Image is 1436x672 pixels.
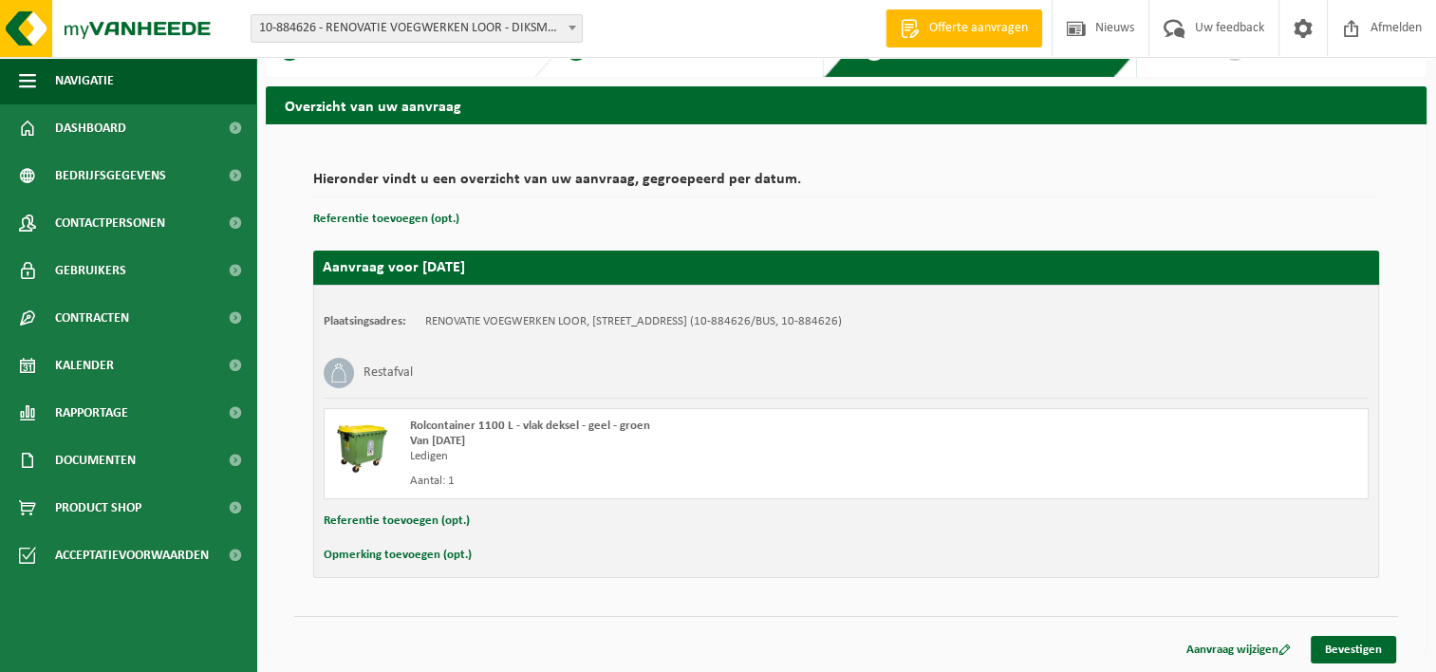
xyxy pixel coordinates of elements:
span: Gebruikers [55,247,126,294]
strong: Plaatsingsadres: [324,315,406,327]
span: Offerte aanvragen [924,19,1033,38]
button: Referentie toevoegen (opt.) [324,509,470,533]
span: Rapportage [55,389,128,437]
button: Referentie toevoegen (opt.) [313,207,459,232]
span: Contactpersonen [55,199,165,247]
span: Bedrijfsgegevens [55,152,166,199]
td: RENOVATIE VOEGWERKEN LOOR, [STREET_ADDRESS] (10-884626/BUS, 10-884626) [425,314,842,329]
strong: Aanvraag voor [DATE] [323,260,465,275]
span: Navigatie [55,57,114,104]
span: Documenten [55,437,136,484]
div: Ledigen [410,449,923,464]
span: Acceptatievoorwaarden [55,532,209,579]
span: 10-884626 - RENOVATIE VOEGWERKEN LOOR - DIKSMUIDE [251,14,583,43]
h2: Hieronder vindt u een overzicht van uw aanvraag, gegroepeerd per datum. [313,172,1379,197]
a: Aanvraag wijzigen [1172,636,1305,663]
button: Opmerking toevoegen (opt.) [324,543,472,568]
strong: Van [DATE] [410,435,465,447]
span: 10-884626 - RENOVATIE VOEGWERKEN LOOR - DIKSMUIDE [252,15,582,42]
img: WB-1100-HPE-GN-50.png [334,419,391,476]
span: Product Shop [55,484,141,532]
h3: Restafval [364,358,413,388]
a: Bevestigen [1311,636,1396,663]
div: Aantal: 1 [410,474,923,489]
span: Dashboard [55,104,126,152]
span: Rolcontainer 1100 L - vlak deksel - geel - groen [410,420,650,432]
a: Offerte aanvragen [886,9,1042,47]
span: Kalender [55,342,114,389]
h2: Overzicht van uw aanvraag [266,86,1427,123]
span: Contracten [55,294,129,342]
